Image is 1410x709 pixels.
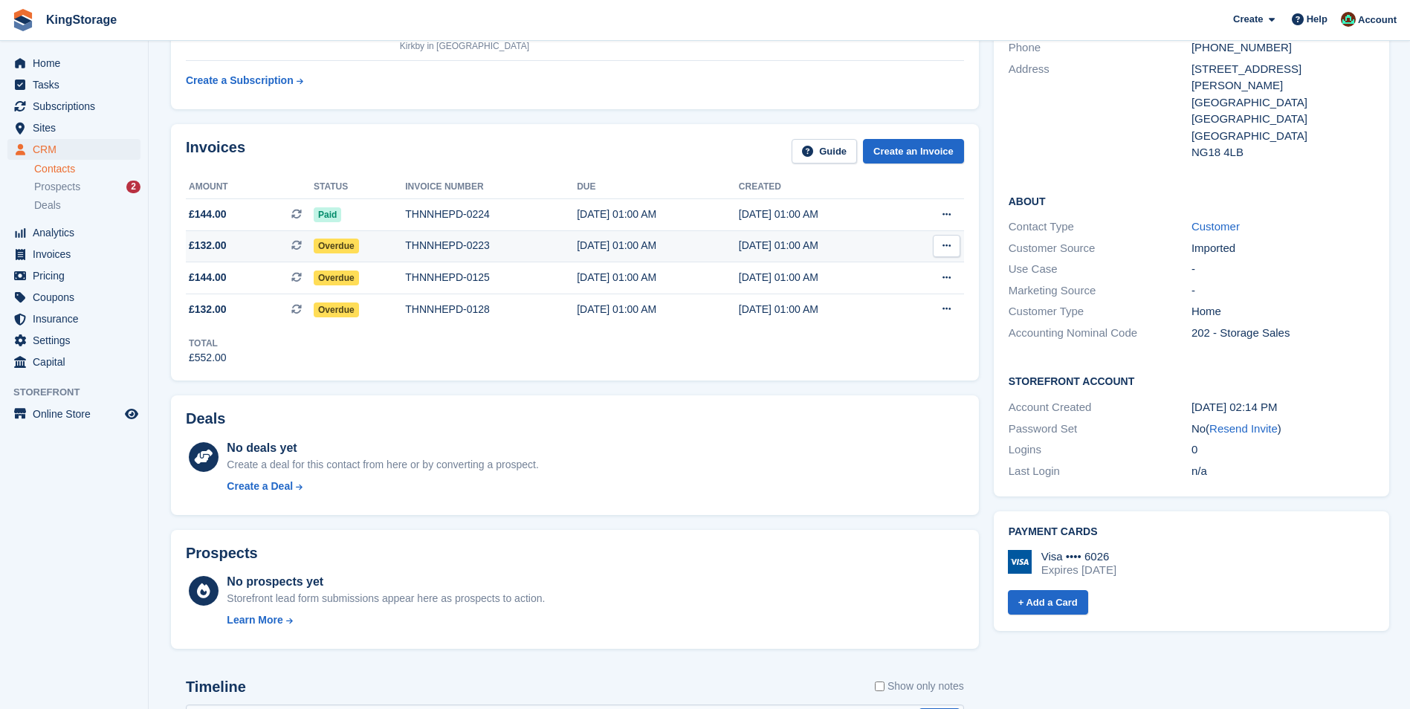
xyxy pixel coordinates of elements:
h2: Deals [186,410,225,427]
div: NG18 4LB [1191,144,1374,161]
div: [GEOGRAPHIC_DATA] [1191,128,1374,145]
span: Analytics [33,222,122,243]
h2: Invoices [186,139,245,164]
div: [DATE] 01:00 AM [739,207,901,222]
h2: Storefront Account [1009,373,1374,388]
th: Invoice number [405,175,577,199]
a: menu [7,244,140,265]
a: menu [7,222,140,243]
div: [DATE] 02:14 PM [1191,399,1374,416]
div: Use Case [1009,261,1191,278]
span: £132.00 [189,238,227,253]
a: menu [7,74,140,95]
h2: Payment cards [1009,526,1374,538]
h2: Timeline [186,679,246,696]
div: Logins [1009,441,1191,459]
div: Accounting Nominal Code [1009,325,1191,342]
img: Visa Logo [1008,550,1032,574]
h2: Prospects [186,545,258,562]
span: Overdue [314,302,359,317]
span: Coupons [33,287,122,308]
span: Invoices [33,244,122,265]
span: Subscriptions [33,96,122,117]
div: 202 - Storage Sales [1191,325,1374,342]
input: Show only notes [875,679,885,694]
div: [GEOGRAPHIC_DATA] [1191,94,1374,111]
a: Contacts [34,162,140,176]
th: Status [314,175,405,199]
div: Marketing Source [1009,282,1191,300]
div: Kirkby in [GEOGRAPHIC_DATA] [400,39,636,53]
div: [DATE] 01:00 AM [577,238,739,253]
div: THNNHEPD-0128 [405,302,577,317]
div: Phone [1009,39,1191,56]
span: Pricing [33,265,122,286]
div: n/a [1191,463,1374,480]
span: Create [1233,12,1263,27]
div: Total [189,337,227,350]
th: Amount [186,175,314,199]
a: Create a Deal [227,479,538,494]
a: + Add a Card [1008,590,1088,615]
div: Customer Source [1009,240,1191,257]
th: Due [577,175,739,199]
a: Preview store [123,405,140,423]
th: Created [739,175,901,199]
div: [DATE] 01:00 AM [577,302,739,317]
span: Online Store [33,404,122,424]
div: Address [1009,61,1191,161]
a: Guide [792,139,857,164]
div: - [1191,261,1374,278]
div: 0 [1191,441,1374,459]
a: KingStorage [40,7,123,32]
a: menu [7,352,140,372]
span: £144.00 [189,207,227,222]
a: menu [7,330,140,351]
div: [DATE] 01:00 AM [577,207,739,222]
div: Customer Type [1009,303,1191,320]
div: Learn More [227,612,282,628]
a: menu [7,139,140,160]
div: 2 [126,181,140,193]
div: THNNHEPD-0125 [405,270,577,285]
div: Storefront lead form submissions appear here as prospects to action. [227,591,545,606]
span: Prospects [34,180,80,194]
div: [DATE] 01:00 AM [577,270,739,285]
div: No [1191,421,1374,438]
span: £132.00 [189,302,227,317]
a: Customer [1191,220,1240,233]
a: menu [7,265,140,286]
a: menu [7,308,140,329]
div: Password Set [1009,421,1191,438]
div: £552.00 [189,350,227,366]
label: Show only notes [875,679,964,694]
div: [PHONE_NUMBER] [1191,39,1374,56]
div: Create a Subscription [186,73,294,88]
h2: About [1009,193,1374,208]
div: Account Created [1009,399,1191,416]
img: John King [1341,12,1356,27]
span: Settings [33,330,122,351]
div: Contact Type [1009,218,1191,236]
div: [DATE] 01:00 AM [739,270,901,285]
a: Create a Subscription [186,67,303,94]
div: No deals yet [227,439,538,457]
span: Capital [33,352,122,372]
div: Create a deal for this contact from here or by converting a prospect. [227,457,538,473]
span: Deals [34,198,61,213]
span: Help [1307,12,1327,27]
span: CRM [33,139,122,160]
span: Overdue [314,271,359,285]
a: Create an Invoice [863,139,964,164]
span: ( ) [1206,422,1281,435]
div: Expires [DATE] [1041,563,1116,577]
a: Deals [34,198,140,213]
div: Home [1191,303,1374,320]
div: THNNHEPD-0223 [405,238,577,253]
span: £144.00 [189,270,227,285]
span: Account [1358,13,1397,27]
div: THNNHEPD-0224 [405,207,577,222]
div: Visa •••• 6026 [1041,550,1116,563]
span: Home [33,53,122,74]
div: Last Login [1009,463,1191,480]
